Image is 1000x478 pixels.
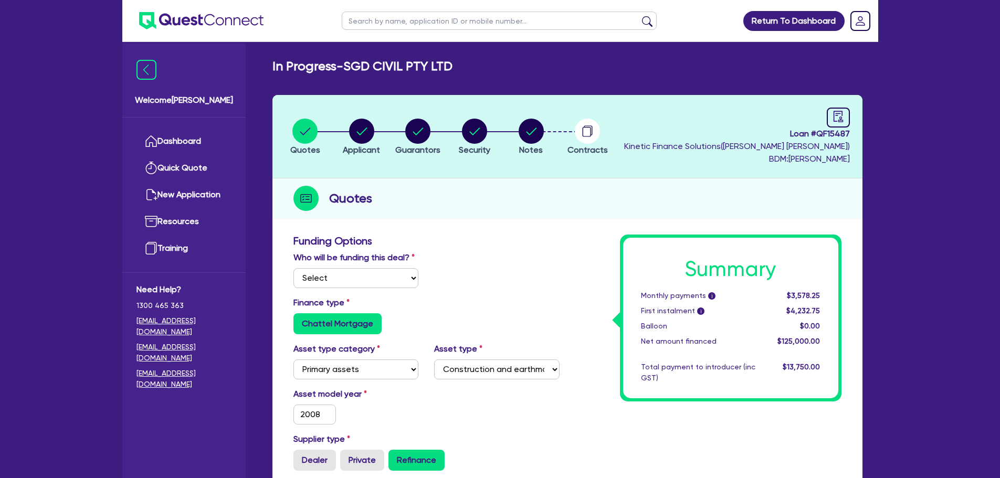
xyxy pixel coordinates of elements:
[697,307,704,315] span: i
[293,296,350,309] label: Finance type
[624,153,850,165] span: BDM: [PERSON_NAME]
[145,215,157,228] img: resources
[293,450,336,471] label: Dealer
[145,162,157,174] img: quick-quote
[624,128,850,140] span: Loan # QF15487
[340,450,384,471] label: Private
[136,155,231,182] a: Quick Quote
[136,235,231,262] a: Training
[293,313,382,334] label: Chattel Mortgage
[624,141,850,151] span: Kinetic Finance Solutions ( [PERSON_NAME] [PERSON_NAME] )
[293,433,350,445] label: Supplier type
[633,362,763,384] div: Total payment to introducer (inc GST)
[329,189,372,208] h2: Quotes
[342,118,381,157] button: Applicant
[777,337,820,345] span: $125,000.00
[139,12,264,29] img: quest-connect-logo-blue
[135,94,233,107] span: Welcome [PERSON_NAME]
[342,12,657,30] input: Search by name, application ID or mobile number...
[708,292,715,300] span: i
[833,111,844,122] span: audit
[800,322,820,330] span: $0.00
[633,336,763,347] div: Net amount financed
[136,300,231,311] span: 1300 465 363
[136,182,231,208] a: New Application
[293,343,380,355] label: Asset type category
[136,315,231,337] a: [EMAIL_ADDRESS][DOMAIN_NAME]
[388,450,445,471] label: Refinance
[136,368,231,390] a: [EMAIL_ADDRESS][DOMAIN_NAME]
[290,145,320,155] span: Quotes
[567,145,608,155] span: Contracts
[395,118,441,157] button: Guarantors
[272,59,452,74] h2: In Progress - SGD CIVIL PTY LTD
[286,388,427,400] label: Asset model year
[743,11,845,31] a: Return To Dashboard
[434,343,482,355] label: Asset type
[136,283,231,296] span: Need Help?
[633,305,763,316] div: First instalment
[136,60,156,80] img: icon-menu-close
[518,118,544,157] button: Notes
[633,290,763,301] div: Monthly payments
[145,242,157,254] img: training
[519,145,543,155] span: Notes
[293,251,415,264] label: Who will be funding this deal?
[136,128,231,155] a: Dashboard
[458,118,491,157] button: Security
[847,7,874,35] a: Dropdown toggle
[136,208,231,235] a: Resources
[787,291,820,300] span: $3,578.25
[293,235,560,247] h3: Funding Options
[567,118,608,157] button: Contracts
[459,145,490,155] span: Security
[343,145,380,155] span: Applicant
[145,188,157,201] img: new-application
[293,186,319,211] img: step-icon
[783,363,820,371] span: $13,750.00
[136,342,231,364] a: [EMAIL_ADDRESS][DOMAIN_NAME]
[395,145,440,155] span: Guarantors
[290,118,321,157] button: Quotes
[641,257,820,282] h1: Summary
[633,321,763,332] div: Balloon
[786,306,820,315] span: $4,232.75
